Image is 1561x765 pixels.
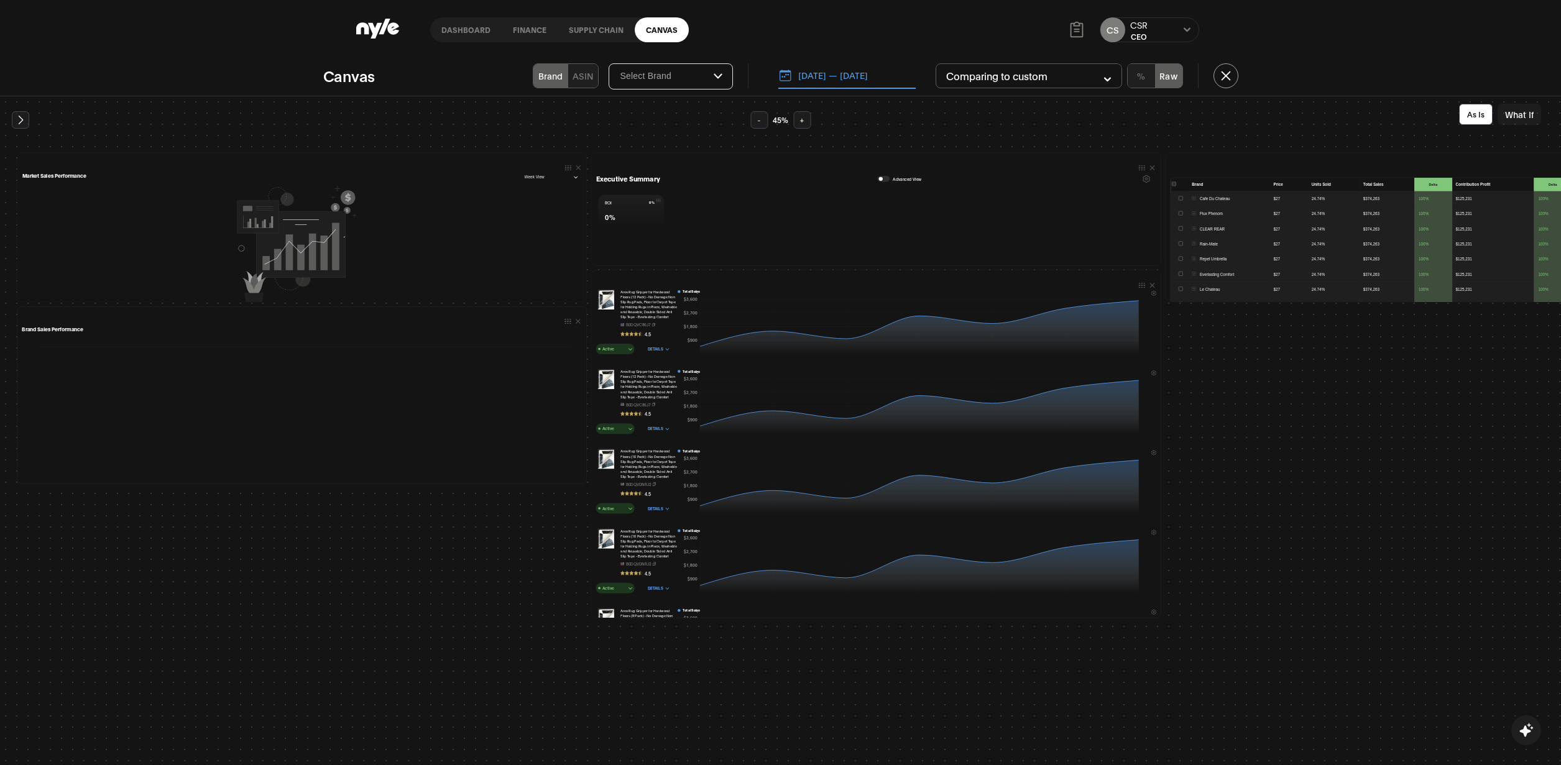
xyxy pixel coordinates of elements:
[620,369,678,399] h3: Area Rug Gripper for Hardwood Floors (12 Pack) - No Damage Non Slip Rug Pads, Floor to Carpet Tap...
[1360,236,1414,251] td: $374,263
[1360,251,1414,266] td: $374,263
[635,17,689,42] a: Canvas
[1417,270,1448,278] div: 100%
[684,309,698,314] tspan: $2,700
[1452,282,1534,296] td: $125,231
[1270,282,1308,296] td: $27
[1308,296,1360,311] td: 24.74%
[598,585,614,591] span: Active
[639,342,678,355] button: Details
[1417,195,1448,203] div: 100%
[684,615,698,620] tspan: $3,600
[778,63,916,89] button: [DATE] — [DATE]
[645,570,650,576] p: 4.5
[1417,285,1448,293] div: 100%
[1308,191,1360,206] td: 24.74%
[620,482,624,485] img: USA Flag
[533,64,568,88] button: Brand
[1360,282,1414,296] td: $374,263
[626,321,651,328] span: B0DQVC86J7
[1151,608,1156,617] button: Open settings
[620,401,678,408] button: Copy ASIN B0DQVC86J7 to clipboard
[502,17,558,42] a: finance
[1308,282,1360,296] td: 24.74%
[645,331,650,337] p: 4.5
[1151,449,1156,458] button: Open settings
[1360,178,1414,191] th: Total Sales
[1452,191,1534,206] td: $125,231
[649,200,654,204] span: 0%
[1270,236,1308,251] td: $27
[232,186,372,308] img: No category selected
[1308,221,1360,236] td: 24.74%
[620,323,624,326] img: USA Flag
[620,562,624,566] img: USA Flag
[688,417,698,422] tspan: $900
[1130,19,1148,31] div: CSR
[598,425,614,431] span: Active
[1155,64,1182,88] button: Raw
[1360,296,1414,311] td: $374,263
[639,581,678,595] button: Details
[678,608,1151,612] span: Total Sales
[620,289,678,319] h3: Area Rug Gripper for Hardwood Floors (12 Pack) - No Damage Non Slip Rug Pads, Floor to Carpet Tap...
[645,411,650,417] p: 4.5
[684,535,698,540] tspan: $3,600
[678,369,1151,373] span: Total Sales
[1452,296,1534,311] td: $125,231
[688,576,698,581] tspan: $900
[596,582,635,593] button: Active
[1270,221,1308,236] td: $27
[1189,236,1270,251] td: Rain-Mate
[678,289,1151,293] span: Total Sales
[1270,296,1308,311] td: $27
[596,423,635,434] button: Active
[893,175,921,181] span: Advanced View
[1130,19,1148,42] button: CSRCEO
[1270,251,1308,266] td: $27
[688,337,698,342] tspan: $900
[620,321,678,328] button: Copy ASIN B0DQVC86J7 to clipboard
[323,66,375,85] h2: Canvas
[619,71,714,82] input: Select Brand
[1100,17,1125,42] button: CS
[1308,206,1360,221] td: 24.74%
[1308,251,1360,266] td: 24.74%
[1308,178,1360,191] th: Units Sold
[684,469,698,474] tspan: $2,700
[1151,528,1156,538] button: Open settings
[1417,224,1448,233] div: 100%
[596,343,635,354] button: Active
[1151,289,1156,298] button: Open settings
[605,212,615,222] span: 0%
[645,491,650,497] p: 4.5
[1189,267,1270,282] td: Everlasting Comfort
[558,17,635,42] a: Supply chain
[678,449,1151,453] span: Total Sales
[1192,257,1195,260] button: Expand row
[620,449,678,479] h3: Area Rug Gripper for Hardwood Floors (16 Pack) - No Damage Non Slip Rug Pads, Floor to Carpet Tap...
[1452,178,1534,191] th: Contribution Profit
[1189,178,1270,191] th: Brand
[1417,239,1448,248] div: 100%
[793,111,811,129] button: +
[1270,178,1308,191] th: Price
[1189,191,1270,206] td: Cafe Du Chateau
[620,528,678,559] h3: Area Rug Gripper for Hardwood Floors (16 Pack) - No Damage Non Slip Rug Pads, Floor to Carpet Tap...
[626,401,651,408] span: B0DQVC86J7
[1128,64,1155,88] button: %
[684,296,698,301] tspan: $3,600
[598,505,614,511] span: Active
[605,199,611,205] span: ROI
[684,376,698,381] tspan: $3,600
[684,456,698,460] tspan: $3,600
[22,172,86,183] h1: Market Sales Performance
[1498,104,1541,125] button: What If
[639,502,678,515] button: Details
[684,483,698,488] tspan: $1,800
[1308,267,1360,282] td: 24.74%
[596,174,660,183] h3: Executive Summary
[1360,191,1414,206] td: $374,263
[678,528,1151,533] span: Total Sales
[1192,211,1195,215] button: Expand row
